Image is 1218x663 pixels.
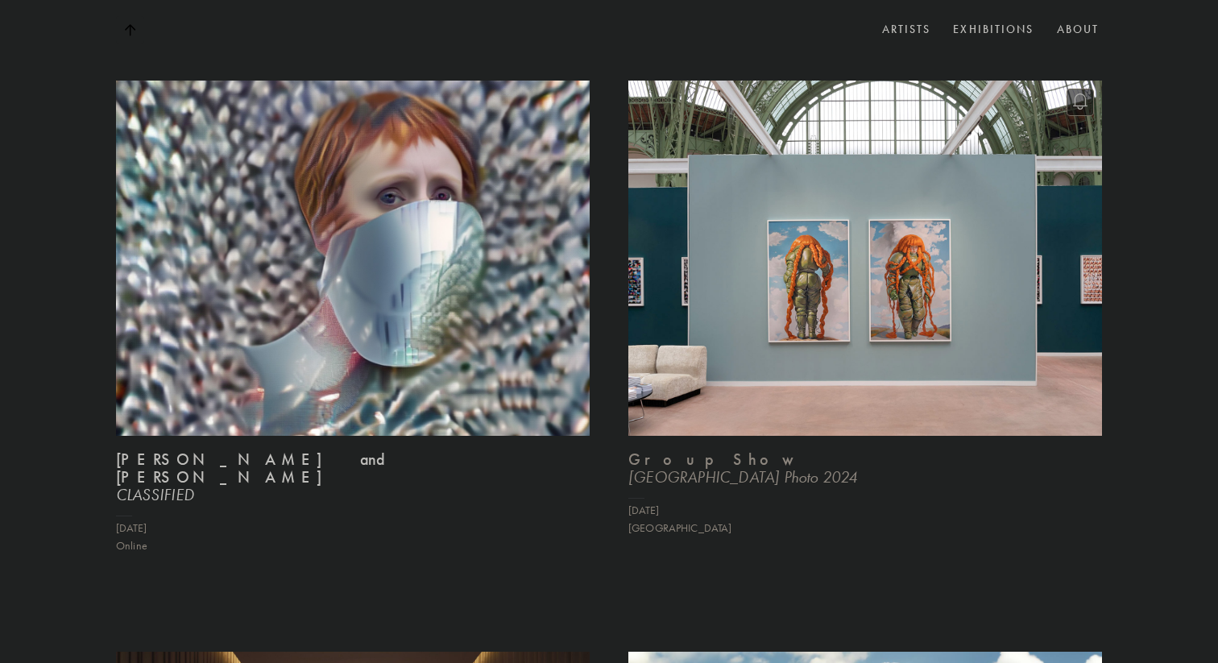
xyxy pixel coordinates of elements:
b: Group Show [628,450,801,469]
a: Exhibition ImageGroup Show[GEOGRAPHIC_DATA] Photo 2024[DATE][GEOGRAPHIC_DATA] [628,81,1102,537]
a: Exhibitions [950,18,1037,42]
div: Online [116,537,590,555]
div: [GEOGRAPHIC_DATA] [628,520,1102,537]
img: Exhibition Image [621,75,1109,441]
img: Top [124,24,135,36]
div: [DATE] [116,520,590,537]
b: [PERSON_NAME] and [PERSON_NAME] [116,450,395,487]
a: Exhibition Image[PERSON_NAME] and [PERSON_NAME]CLASSIFIED[DATE]Online [116,81,590,555]
a: Artists [879,18,934,42]
i: CLASSIFIED [116,485,194,504]
a: About [1054,18,1103,42]
img: Exhibition Image [116,81,590,436]
i: [GEOGRAPHIC_DATA] Photo 2024 [628,467,858,487]
div: [DATE] [628,502,1102,520]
